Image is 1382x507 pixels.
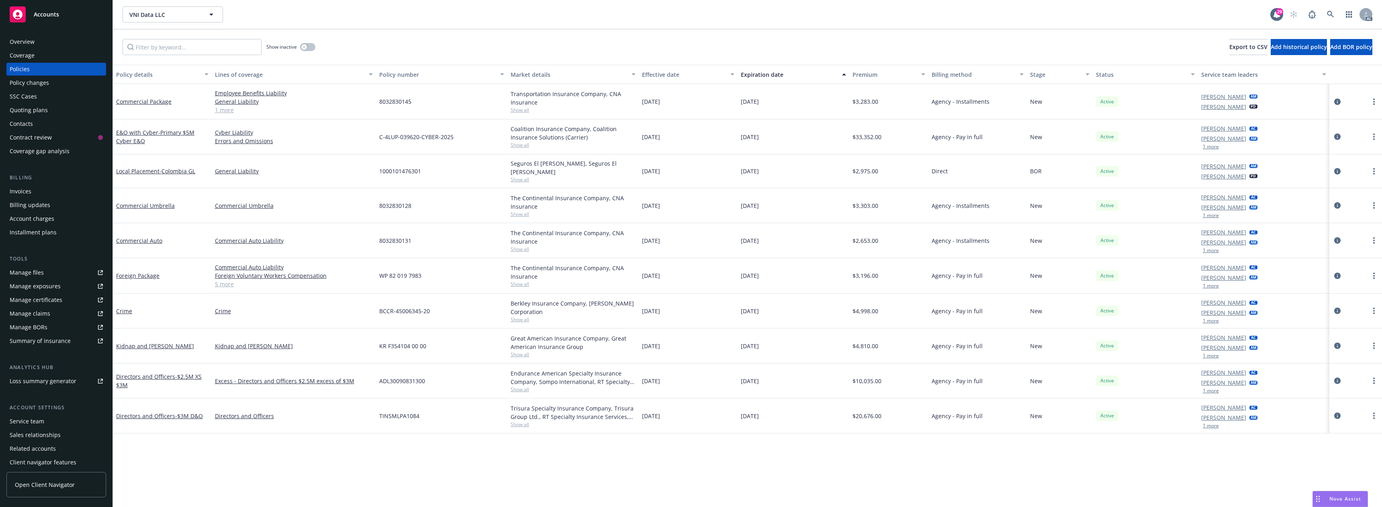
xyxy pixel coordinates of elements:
[1201,203,1246,211] a: [PERSON_NAME]
[853,133,881,141] span: $33,352.00
[932,97,989,106] span: Agency - Installments
[1201,193,1246,201] a: [PERSON_NAME]
[215,377,373,385] a: Excess - Directors and Officers $2.5M excess of $3M
[511,316,636,323] span: Show all
[10,90,37,103] div: SSC Cases
[511,125,636,142] div: Coalition Insurance Company, Coalition Insurance Solutions (Carrier)
[1203,388,1219,393] button: 1 more
[741,412,759,420] span: [DATE]
[1333,132,1342,142] a: circleInformation
[642,70,726,79] div: Effective date
[1369,132,1379,142] a: more
[1201,273,1246,282] a: [PERSON_NAME]
[1313,491,1323,507] div: Drag to move
[1201,124,1246,133] a: [PERSON_NAME]
[741,97,759,106] span: [DATE]
[215,70,364,79] div: Lines of coverage
[10,199,50,211] div: Billing updates
[741,70,837,79] div: Expiration date
[6,280,106,293] span: Manage exposures
[1030,236,1042,245] span: New
[116,307,132,315] a: Crime
[1099,98,1115,105] span: Active
[1201,263,1246,272] a: [PERSON_NAME]
[1312,491,1368,507] button: Nova Assist
[1201,238,1246,246] a: [PERSON_NAME]
[123,39,262,55] input: Filter by keyword...
[932,167,948,175] span: Direct
[1030,167,1042,175] span: BOR
[1201,298,1246,307] a: [PERSON_NAME]
[1286,6,1302,23] a: Start snowing
[379,377,425,385] span: ADL30090831300
[932,133,983,141] span: Agency - Pay in full
[1304,6,1320,23] a: Report a Bug
[1333,306,1342,316] a: circleInformation
[511,264,636,281] div: The Continental Insurance Company, CNA Insurance
[932,342,983,350] span: Agency - Pay in full
[6,3,106,26] a: Accounts
[10,429,61,441] div: Sales relationships
[10,145,70,158] div: Coverage gap analysis
[853,236,878,245] span: $2,653.00
[1330,39,1372,55] button: Add BOR policy
[10,63,30,76] div: Policies
[639,65,738,84] button: Effective date
[10,185,31,198] div: Invoices
[1027,65,1093,84] button: Stage
[642,412,660,420] span: [DATE]
[642,133,660,141] span: [DATE]
[1030,97,1042,106] span: New
[116,373,202,389] span: - $2.5M XS $3M
[1330,43,1372,51] span: Add BOR policy
[34,11,59,18] span: Accounts
[10,49,35,62] div: Coverage
[6,49,106,62] a: Coverage
[511,386,636,393] span: Show all
[932,201,989,210] span: Agency - Installments
[116,98,172,105] a: Commercial Package
[1369,306,1379,316] a: more
[1099,307,1115,314] span: Active
[1030,271,1042,280] span: New
[116,202,175,209] a: Commercial Umbrella
[6,442,106,455] a: Related accounts
[116,272,159,279] a: Foreign Package
[853,271,878,280] span: $3,196.00
[849,65,928,84] button: Premium
[10,294,62,306] div: Manage certificates
[6,294,106,306] a: Manage certificates
[1201,413,1246,422] a: [PERSON_NAME]
[1201,228,1246,236] a: [PERSON_NAME]
[1369,271,1379,281] a: more
[10,442,56,455] div: Related accounts
[6,63,106,76] a: Policies
[266,43,297,50] span: Show inactive
[6,226,106,239] a: Installment plans
[507,65,639,84] button: Market details
[123,6,223,23] button: VNI Data LLC
[1369,376,1379,386] a: more
[215,137,373,145] a: Errors and Omissions
[6,404,106,412] div: Account settings
[932,377,983,385] span: Agency - Pay in full
[6,145,106,158] a: Coverage gap analysis
[511,369,636,386] div: Endurance American Specialty Insurance Company, Sompo International, RT Specialty Insurance Servi...
[853,342,878,350] span: $4,810.00
[129,10,199,19] span: VNI Data LLC
[116,237,162,244] a: Commercial Auto
[1201,403,1246,412] a: [PERSON_NAME]
[1276,8,1283,15] div: 29
[215,263,373,271] a: Commercial Auto Liability
[1201,333,1246,342] a: [PERSON_NAME]
[6,199,106,211] a: Billing updates
[6,35,106,48] a: Overview
[379,271,421,280] span: WP 82 019 7983
[212,65,376,84] button: Lines of coverage
[642,342,660,350] span: [DATE]
[15,480,75,489] span: Open Client Navigator
[215,307,373,315] a: Crime
[1099,342,1115,349] span: Active
[1203,248,1219,253] button: 1 more
[116,129,194,145] a: E&O with Cyber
